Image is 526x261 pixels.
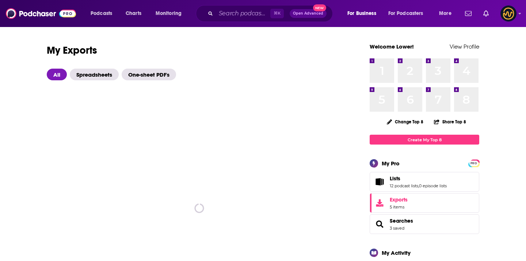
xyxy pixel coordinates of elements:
[469,161,478,166] span: PRO
[47,69,67,80] span: All
[372,198,387,208] span: Exports
[382,249,411,256] div: My Activity
[390,175,447,182] a: Lists
[47,69,70,80] button: All
[70,69,119,80] span: Spreadsheets
[121,8,146,19] a: Charts
[450,43,479,50] a: View Profile
[372,177,387,187] a: Lists
[293,12,323,15] span: Open Advanced
[388,8,423,19] span: For Podcasters
[370,214,479,234] span: Searches
[382,160,400,167] div: My Pro
[419,183,447,188] a: 0 episode lists
[70,69,122,80] button: Spreadsheets
[203,5,340,22] div: Search podcasts, credits, & more...
[439,8,451,19] span: More
[500,5,517,22] button: Show profile menu
[390,204,408,210] span: 5 items
[270,9,284,18] span: ⌘ K
[434,115,466,129] button: Share Top 8
[390,175,400,182] span: Lists
[370,135,479,145] a: Create My Top 8
[390,183,418,188] a: 12 podcast lists
[500,5,517,22] span: Logged in as LowerStreet
[122,69,176,80] span: One-sheet PDF's
[126,8,141,19] span: Charts
[347,8,376,19] span: For Business
[370,193,479,213] a: Exports
[156,8,182,19] span: Monitoring
[469,160,478,166] a: PRO
[434,8,461,19] button: open menu
[342,8,385,19] button: open menu
[382,117,428,126] button: Change Top 8
[390,196,408,203] span: Exports
[390,226,404,231] a: 3 saved
[216,8,270,19] input: Search podcasts, credits, & more...
[6,7,76,20] img: Podchaser - Follow, Share and Rate Podcasts
[370,172,479,192] span: Lists
[390,218,413,224] a: Searches
[91,8,112,19] span: Podcasts
[418,183,419,188] span: ,
[500,5,517,22] img: User Profile
[122,69,179,80] button: One-sheet PDF's
[47,44,352,57] h1: My Exports
[370,43,414,50] a: Welcome Lower!
[85,8,122,19] button: open menu
[313,4,326,11] span: New
[290,9,327,18] button: Open AdvancedNew
[462,7,474,20] a: Show notifications dropdown
[384,8,434,19] button: open menu
[150,8,191,19] button: open menu
[480,7,492,20] a: Show notifications dropdown
[372,219,387,229] a: Searches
